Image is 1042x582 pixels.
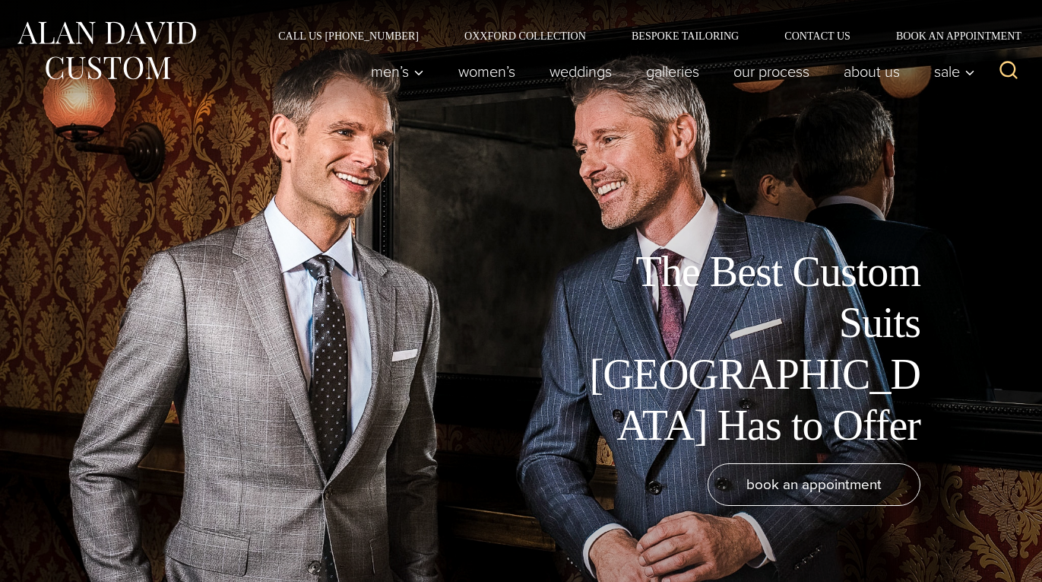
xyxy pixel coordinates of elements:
a: Galleries [629,56,717,87]
h1: The Best Custom Suits [GEOGRAPHIC_DATA] Has to Offer [578,246,920,451]
button: View Search Form [990,53,1027,90]
a: book an appointment [708,463,920,506]
a: Oxxford Collection [442,30,609,41]
span: Sale [934,64,975,79]
a: weddings [533,56,629,87]
a: Women’s [442,56,533,87]
span: book an appointment [746,473,882,495]
a: Call Us [PHONE_NUMBER] [255,30,442,41]
a: About Us [827,56,917,87]
nav: Primary Navigation [354,56,983,87]
img: Alan David Custom [15,17,198,84]
iframe: Abre un widget desde donde se puede chatear con uno de los agentes [935,536,1027,574]
a: Our Process [717,56,827,87]
span: Men’s [371,64,424,79]
a: Bespoke Tailoring [609,30,762,41]
a: Book an Appointment [873,30,1027,41]
nav: Secondary Navigation [255,30,1027,41]
a: Contact Us [762,30,873,41]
